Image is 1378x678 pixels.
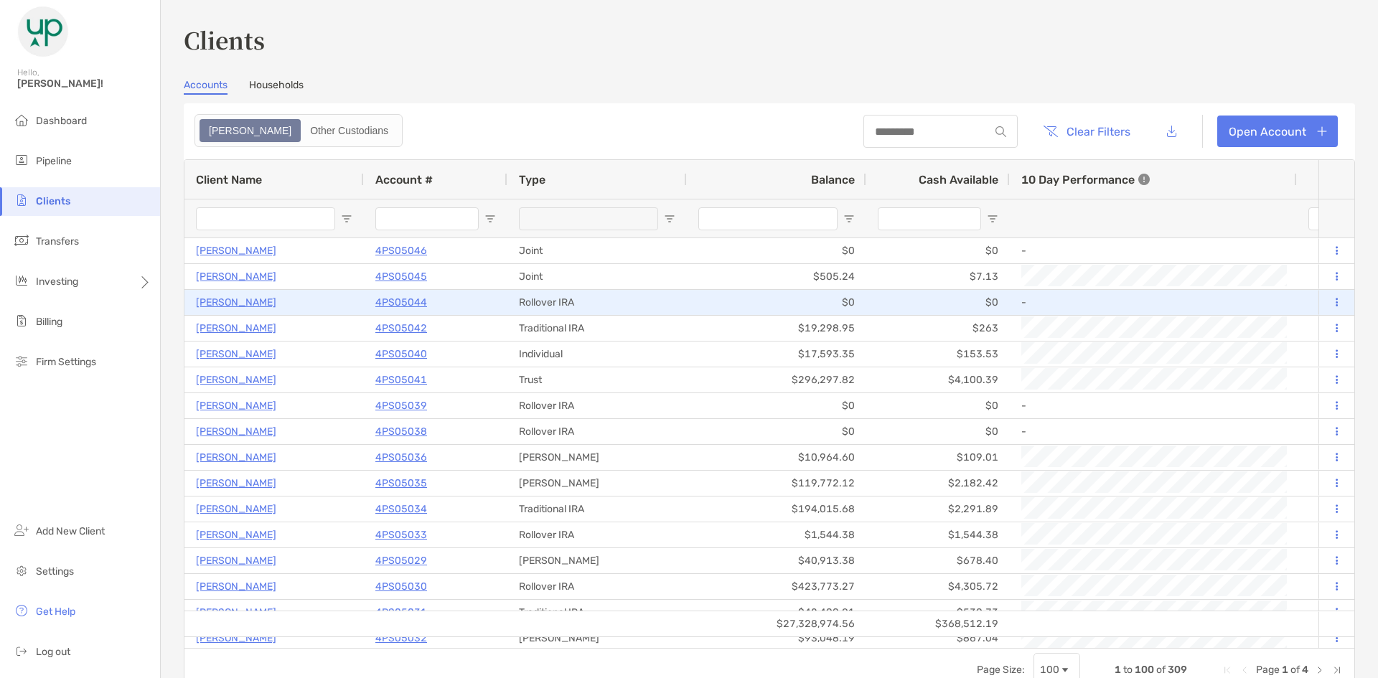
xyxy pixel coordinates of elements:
[687,600,866,625] div: $42,499.81
[687,342,866,367] div: $17,593.35
[36,356,96,368] span: Firm Settings
[36,565,74,578] span: Settings
[866,367,1010,392] div: $4,100.39
[866,600,1010,625] div: $539.73
[687,496,866,522] div: $194,015.68
[687,548,866,573] div: $40,913.38
[866,626,1010,651] div: $867.04
[866,471,1010,496] div: $2,182.42
[866,522,1010,547] div: $1,544.38
[375,629,427,647] a: 4PS05032
[687,290,866,315] div: $0
[184,79,228,95] a: Accounts
[196,268,276,286] a: [PERSON_NAME]
[196,423,276,441] a: [PERSON_NAME]
[507,367,687,392] div: Trust
[249,79,304,95] a: Households
[507,290,687,315] div: Rollover IRA
[1282,664,1288,676] span: 1
[36,115,87,127] span: Dashboard
[507,574,687,599] div: Rollover IRA
[866,548,1010,573] div: $678.40
[1222,664,1233,676] div: First Page
[987,213,998,225] button: Open Filter Menu
[375,603,427,621] p: 4PS05031
[375,552,427,570] a: 4PS05029
[375,474,427,492] a: 4PS05035
[375,578,427,595] p: 4PS05030
[196,448,276,466] p: [PERSON_NAME]
[687,393,866,418] div: $0
[196,397,276,415] p: [PERSON_NAME]
[507,626,687,651] div: [PERSON_NAME]
[507,445,687,470] div: [PERSON_NAME]
[375,397,427,415] a: 4PS05039
[13,111,30,128] img: dashboard icon
[1135,664,1154,676] span: 100
[507,496,687,522] div: Traditional IRA
[995,126,1006,137] img: input icon
[375,345,427,363] p: 4PS05040
[687,626,866,651] div: $93,048.19
[866,574,1010,599] div: $4,305.72
[196,526,276,544] a: [PERSON_NAME]
[507,522,687,547] div: Rollover IRA
[13,232,30,249] img: transfers icon
[1021,291,1285,314] div: -
[196,319,276,337] a: [PERSON_NAME]
[866,496,1010,522] div: $2,291.89
[507,419,687,444] div: Rollover IRA
[1021,239,1285,263] div: -
[1168,664,1187,676] span: 309
[375,448,427,466] a: 4PS05036
[1217,116,1338,147] a: Open Account
[687,316,866,341] div: $19,298.95
[507,393,687,418] div: Rollover IRA
[196,293,276,311] a: [PERSON_NAME]
[375,268,427,286] a: 4PS05045
[196,500,276,518] p: [PERSON_NAME]
[375,500,427,518] a: 4PS05034
[866,445,1010,470] div: $109.01
[194,114,403,147] div: segmented control
[484,213,496,225] button: Open Filter Menu
[13,642,30,659] img: logout icon
[507,600,687,625] div: Traditional IRA
[507,548,687,573] div: [PERSON_NAME]
[375,526,427,544] p: 4PS05033
[196,552,276,570] a: [PERSON_NAME]
[13,522,30,539] img: add_new_client icon
[507,264,687,289] div: Joint
[843,213,855,225] button: Open Filter Menu
[375,319,427,337] a: 4PS05042
[36,276,78,288] span: Investing
[196,603,276,621] p: [PERSON_NAME]
[13,562,30,579] img: settings icon
[1032,116,1141,147] button: Clear Filters
[341,213,352,225] button: Open Filter Menu
[196,578,276,595] a: [PERSON_NAME]
[687,574,866,599] div: $423,773.27
[507,316,687,341] div: Traditional IRA
[866,238,1010,263] div: $0
[375,371,427,389] a: 4PS05041
[866,316,1010,341] div: $263
[196,345,276,363] a: [PERSON_NAME]
[1314,664,1326,676] div: Next Page
[201,121,299,141] div: Zoe
[507,238,687,263] div: Joint
[302,121,396,141] div: Other Custodians
[196,242,276,260] p: [PERSON_NAME]
[866,611,1010,636] div: $368,512.19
